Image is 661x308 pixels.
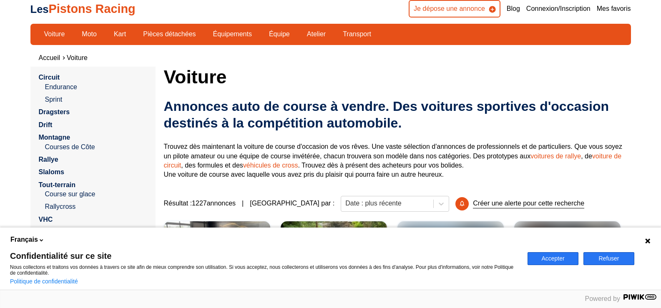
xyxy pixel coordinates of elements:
[67,54,88,61] a: Voiture
[138,27,201,41] a: Pièces détachées
[39,156,58,163] a: Rallye
[208,27,257,41] a: Équipements
[10,264,518,276] p: Nous collectons et traitons vos données à travers ce site afin de mieux comprendre son utilisatio...
[397,221,504,284] a: 1966 Volvo[GEOGRAPHIC_DATA]
[39,108,70,115] a: Dragsters
[507,4,520,13] a: Blog
[164,221,270,284] a: Aston Martin DB9 Volante49
[530,153,581,160] a: voitures de rallye
[583,252,634,265] button: Refuser
[164,221,270,284] img: Aston Martin DB9 Volante
[250,199,334,208] p: [GEOGRAPHIC_DATA] par :
[30,3,49,15] span: Les
[514,221,621,284] img: Opel GT uit 1972
[10,252,518,260] span: Confidentialité sur ce site
[45,202,147,211] a: Rallycross
[585,295,621,302] span: Powered by
[397,221,504,284] img: 1966 Volvo
[337,27,377,41] a: Transport
[264,27,295,41] a: Équipe
[45,83,147,92] a: Endurance
[108,27,131,41] a: Kart
[30,2,136,15] a: LesPistons Racing
[528,252,578,265] button: Accepter
[39,74,60,81] a: Circuit
[76,27,102,41] a: Moto
[39,134,70,141] a: Montagne
[242,199,244,208] span: |
[10,235,38,244] span: Français
[39,181,76,188] a: Tout-terrain
[302,27,331,41] a: Atelier
[473,199,584,208] p: Créer une alerte pour cette recherche
[164,98,631,131] h2: Annonces auto de course à vendre. Des voitures sportives d'occasion destinés à la compétition aut...
[45,95,147,104] a: Sprint
[39,121,53,128] a: Drift
[39,168,64,175] a: Slaloms
[45,190,147,199] a: Course sur glace
[39,54,60,61] a: Accueil
[514,221,621,284] a: Opel GT uit 1972[GEOGRAPHIC_DATA]
[243,162,298,169] a: véhicules de cross
[281,221,387,284] img: 2015 Porsche Cayman
[45,143,147,152] a: Courses de Côte
[39,216,53,223] a: VHC
[164,199,236,208] span: Résultat : 1227 annonces
[39,27,70,41] a: Voiture
[597,4,631,13] a: Mes favoris
[281,221,387,284] a: 2015 Porsche Cayman[GEOGRAPHIC_DATA]
[526,4,591,13] a: Connexion/Inscription
[164,67,631,87] h1: Voiture
[164,142,631,180] p: Trouvez dès maintenant la voiture de course d'occasion de vos rêves. Une vaste sélection d'annonc...
[10,278,78,285] a: Politique de confidentialité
